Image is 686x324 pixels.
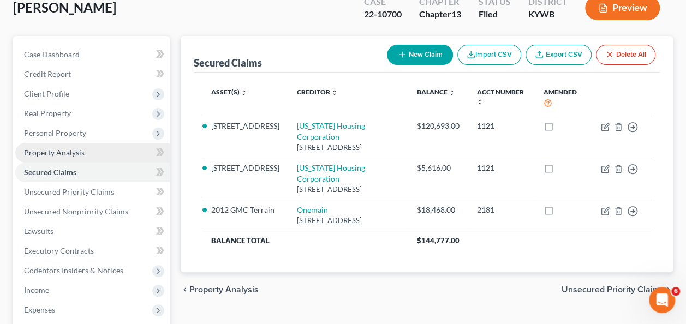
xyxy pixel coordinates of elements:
span: 13 [451,9,461,19]
a: Unsecured Priority Claims [15,182,170,202]
a: Executory Contracts [15,241,170,261]
div: Chapter [419,8,461,21]
div: [STREET_ADDRESS] [297,184,399,195]
div: [STREET_ADDRESS] [297,142,399,153]
div: [STREET_ADDRESS] [297,215,399,226]
li: 2012 GMC Terrain [211,205,279,215]
span: Case Dashboard [24,50,80,59]
th: Balance Total [202,231,408,250]
li: [STREET_ADDRESS] [211,121,279,131]
span: Expenses [24,305,55,314]
i: unfold_more [449,89,455,96]
a: Onemain [297,205,328,214]
span: Property Analysis [189,285,259,294]
a: Credit Report [15,64,170,84]
span: $144,777.00 [417,236,460,245]
div: $18,468.00 [417,205,460,215]
span: Unsecured Priority Claims [562,285,664,294]
li: [STREET_ADDRESS] [211,163,279,173]
span: Real Property [24,109,71,118]
span: 6 [671,287,680,296]
i: chevron_right [664,285,673,294]
span: Property Analysis [24,148,85,157]
span: Unsecured Nonpriority Claims [24,207,128,216]
button: chevron_left Property Analysis [181,285,259,294]
span: Personal Property [24,128,86,137]
span: Income [24,285,49,295]
a: Secured Claims [15,163,170,182]
button: Delete All [596,45,655,65]
div: KYWB [528,8,568,21]
button: Unsecured Priority Claims chevron_right [562,285,673,294]
iframe: Intercom live chat [649,287,675,313]
span: Client Profile [24,89,69,98]
div: 2181 [477,205,526,215]
span: Executory Contracts [24,246,94,255]
a: Lawsuits [15,221,170,241]
button: New Claim [387,45,453,65]
div: Secured Claims [194,56,262,69]
div: $120,693.00 [417,121,460,131]
a: Case Dashboard [15,45,170,64]
a: Balance unfold_more [417,88,455,96]
a: [US_STATE] Housing Corporation [297,163,365,183]
div: 22-10700 [364,8,402,21]
th: Amended [534,81,592,116]
i: unfold_more [477,99,484,105]
a: Asset(s) unfold_more [211,88,247,96]
span: Secured Claims [24,167,76,177]
a: Property Analysis [15,143,170,163]
span: Codebtors Insiders & Notices [24,266,123,275]
a: [US_STATE] Housing Corporation [297,121,365,141]
span: Lawsuits [24,226,53,236]
span: Unsecured Priority Claims [24,187,114,196]
a: Acct Number unfold_more [477,88,524,105]
span: Credit Report [24,69,71,79]
button: Import CSV [457,45,521,65]
div: Filed [479,8,511,21]
i: unfold_more [241,89,247,96]
div: $5,616.00 [417,163,460,173]
a: Creditor unfold_more [297,88,338,96]
a: Export CSV [526,45,592,65]
div: 1121 [477,163,526,173]
div: 1121 [477,121,526,131]
a: Unsecured Nonpriority Claims [15,202,170,221]
i: unfold_more [331,89,338,96]
i: chevron_left [181,285,189,294]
